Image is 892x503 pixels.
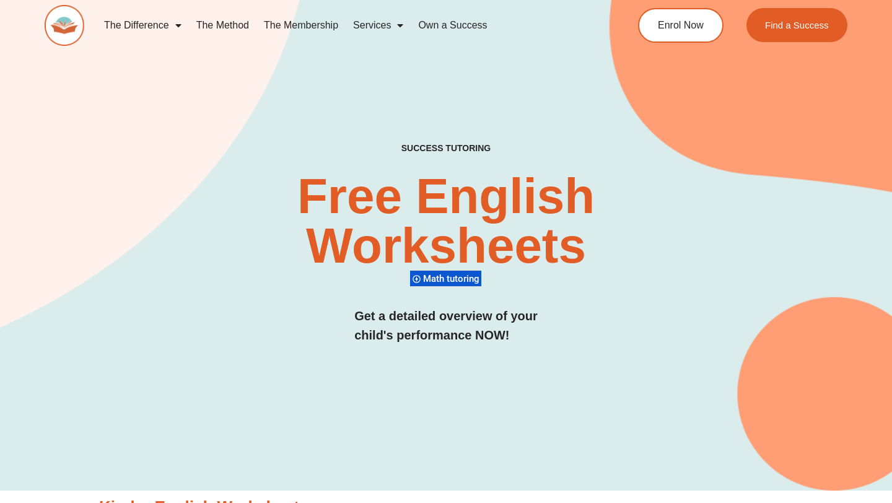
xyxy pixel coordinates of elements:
nav: Menu [97,11,592,40]
span: Find a Success [765,20,829,30]
h2: Free English Worksheets​ [181,172,711,271]
a: The Membership [256,11,346,40]
a: Find a Success [746,8,847,42]
h4: SUCCESS TUTORING​ [327,143,565,154]
a: Services [346,11,411,40]
span: Math tutoring [423,273,483,284]
a: The Difference [97,11,189,40]
div: Math tutoring [410,270,481,287]
a: The Method [189,11,256,40]
a: Enrol Now [638,8,724,43]
a: Own a Success [411,11,494,40]
span: Enrol Now [658,20,704,30]
h3: Get a detailed overview of your child's performance NOW! [354,307,538,345]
